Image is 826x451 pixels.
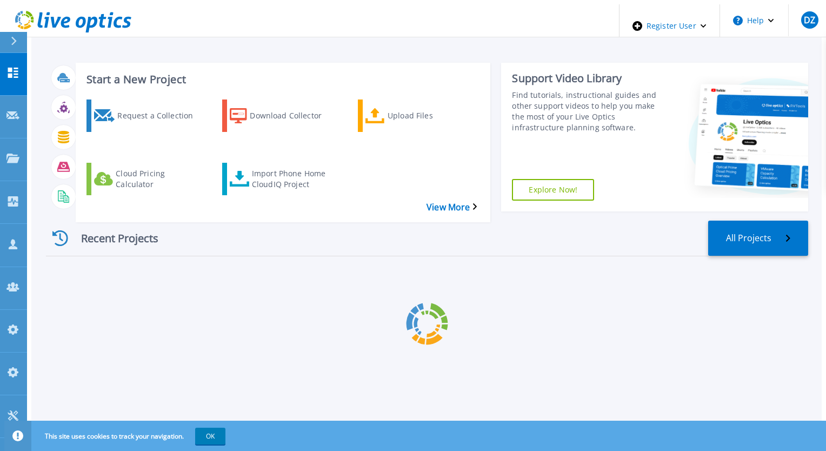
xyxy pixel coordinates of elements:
div: Register User [619,4,720,48]
span: This site uses cookies to track your navigation. [34,428,225,445]
a: Upload Files [358,100,489,132]
div: Cloud Pricing Calculator [116,165,202,193]
button: Help [720,4,788,37]
div: Support Video Library [512,71,666,85]
div: Upload Files [388,102,474,129]
a: Download Collector [222,100,353,132]
h3: Start a New Project [86,74,477,85]
a: View More [427,202,477,213]
a: All Projects [708,221,808,256]
span: DZ [804,16,815,24]
a: Explore Now! [512,179,594,201]
div: Recent Projects [46,225,176,251]
div: Request a Collection [117,102,204,129]
div: Download Collector [250,102,336,129]
div: Find tutorials, instructional guides and other support videos to help you make the most of your L... [512,90,666,133]
button: OK [195,428,225,445]
a: Request a Collection [86,100,217,132]
a: Cloud Pricing Calculator [86,163,217,195]
div: Import Phone Home CloudIQ Project [252,165,338,193]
